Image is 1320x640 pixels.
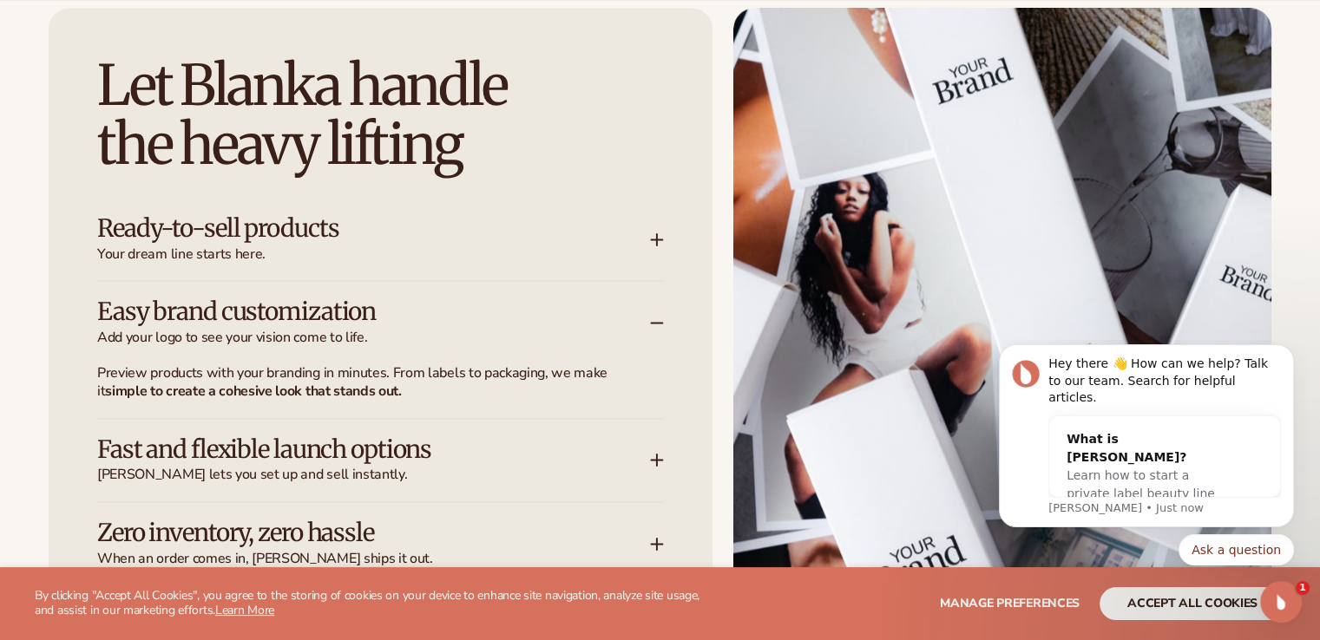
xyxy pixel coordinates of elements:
[1296,581,1310,595] span: 1
[97,550,650,568] span: When an order comes in, [PERSON_NAME] ships it out.
[35,589,719,618] p: By clicking "Accept All Cookies", you agree to the storing of cookies on your device to enhance s...
[973,340,1320,631] iframe: Intercom notifications message
[940,595,1080,611] span: Manage preferences
[97,466,650,484] span: [PERSON_NAME] lets you set up and sell instantly.
[105,382,401,401] strong: simple to create a cohesive look that stands out.
[97,436,598,463] h3: Fast and flexible launch options
[97,215,598,242] h3: Ready-to-sell products
[97,298,598,325] h3: Easy brand customization
[97,519,598,546] h3: Zero inventory, zero hassle
[97,56,664,173] h2: Let Blanka handle the heavy lifting
[940,587,1080,620] button: Manage preferences
[97,245,650,264] span: Your dream line starts here.
[97,364,643,401] p: Preview products with your branding in minutes. From labels to packaging, we make it
[1260,581,1302,623] iframe: Intercom live chat
[215,602,274,618] a: Learn More
[97,329,650,347] span: Add your logo to see your vision come to life.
